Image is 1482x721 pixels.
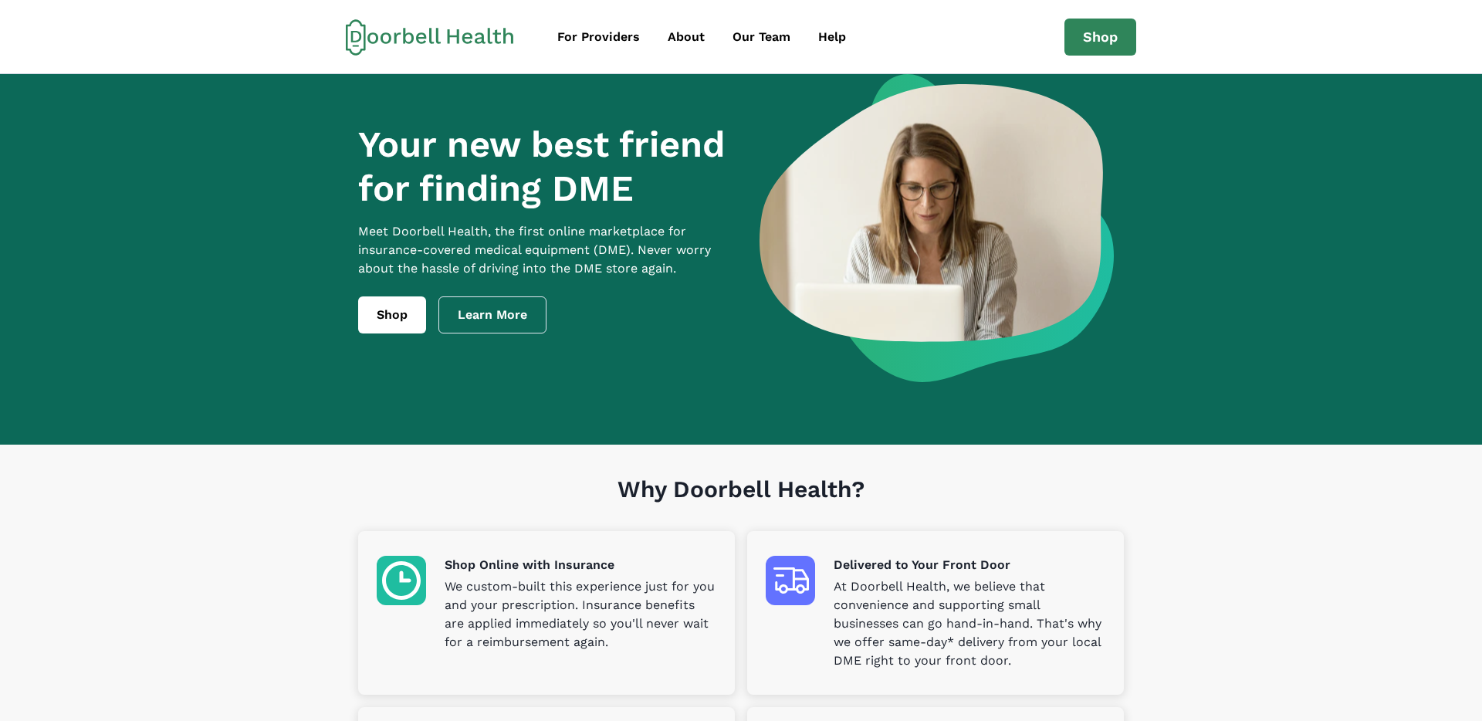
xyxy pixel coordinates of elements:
h1: Why Doorbell Health? [358,476,1124,531]
a: About [655,22,717,52]
p: At Doorbell Health, we believe that convenience and supporting small businesses can go hand-in-ha... [834,577,1105,670]
a: Learn More [438,296,546,333]
div: For Providers [557,28,640,46]
p: Meet Doorbell Health, the first online marketplace for insurance-covered medical equipment (DME).... [358,222,733,278]
h1: Your new best friend for finding DME [358,123,733,210]
div: Help [818,28,846,46]
img: a woman looking at a computer [760,74,1114,382]
p: We custom-built this experience just for you and your prescription. Insurance benefits are applie... [445,577,716,652]
a: Shop [358,296,426,333]
a: For Providers [545,22,652,52]
img: Delivered to Your Front Door icon [766,556,815,605]
a: Help [806,22,858,52]
div: Our Team [733,28,790,46]
p: Delivered to Your Front Door [834,556,1105,574]
div: About [668,28,705,46]
a: Our Team [720,22,803,52]
a: Shop [1064,19,1136,56]
p: Shop Online with Insurance [445,556,716,574]
img: Shop Online with Insurance icon [377,556,426,605]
